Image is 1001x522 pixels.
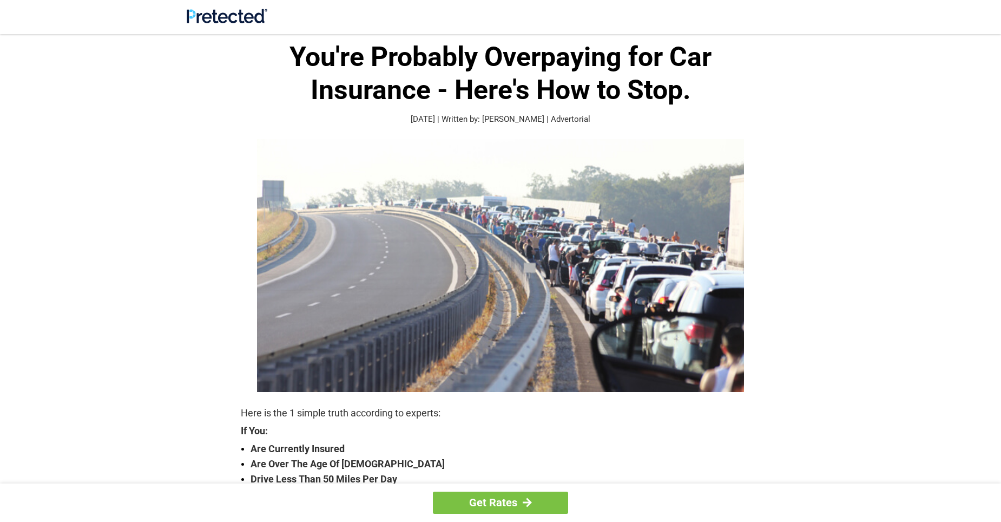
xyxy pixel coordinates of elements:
[187,9,267,23] img: Site Logo
[251,456,760,472] strong: Are Over The Age Of [DEMOGRAPHIC_DATA]
[187,15,267,25] a: Site Logo
[241,113,760,126] p: [DATE] | Written by: [PERSON_NAME] | Advertorial
[241,41,760,107] h1: You're Probably Overpaying for Car Insurance - Here's How to Stop.
[251,441,760,456] strong: Are Currently Insured
[251,472,760,487] strong: Drive Less Than 50 Miles Per Day
[241,406,760,421] p: Here is the 1 simple truth according to experts:
[241,426,760,436] strong: If You:
[433,492,568,514] a: Get Rates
